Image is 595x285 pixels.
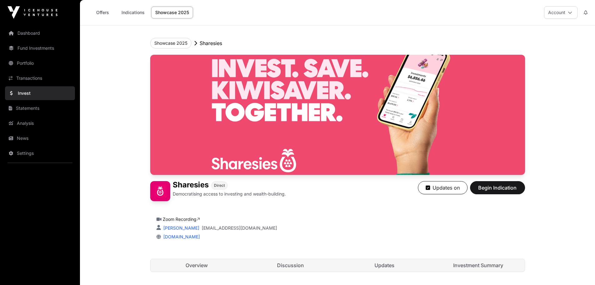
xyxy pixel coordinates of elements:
[5,56,75,70] a: Portfolio
[5,26,75,40] a: Dashboard
[162,225,199,231] a: [PERSON_NAME]
[202,225,277,231] a: [EMAIL_ADDRESS][DOMAIN_NAME]
[151,259,243,272] a: Overview
[470,187,525,194] a: Begin Indication
[150,55,525,175] img: Sharesies
[150,181,170,201] img: Sharesies
[432,259,525,272] a: Investment Summary
[173,181,209,190] h1: Sharesies
[5,101,75,115] a: Statements
[151,7,193,18] a: Showcase 2025
[478,184,517,191] span: Begin Indication
[214,183,225,188] span: Direct
[5,146,75,160] a: Settings
[151,259,525,272] nav: Tabs
[90,7,115,18] a: Offers
[7,6,57,19] img: Icehouse Ventures Logo
[470,181,525,194] button: Begin Indication
[200,39,222,47] p: Sharesies
[150,38,191,48] button: Showcase 2025
[117,7,149,18] a: Indications
[173,191,286,197] p: Democratising access to investing and wealth-building.
[564,255,595,285] iframe: Chat Widget
[161,234,200,239] a: [DOMAIN_NAME]
[5,41,75,55] a: Fund Investments
[5,86,75,100] a: Invest
[5,116,75,130] a: Analysis
[418,181,468,194] button: Updates on
[5,71,75,85] a: Transactions
[338,259,431,272] a: Updates
[163,216,200,222] a: Zoom Recording
[244,259,337,272] a: Discussion
[544,6,578,19] button: Account
[5,131,75,145] a: News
